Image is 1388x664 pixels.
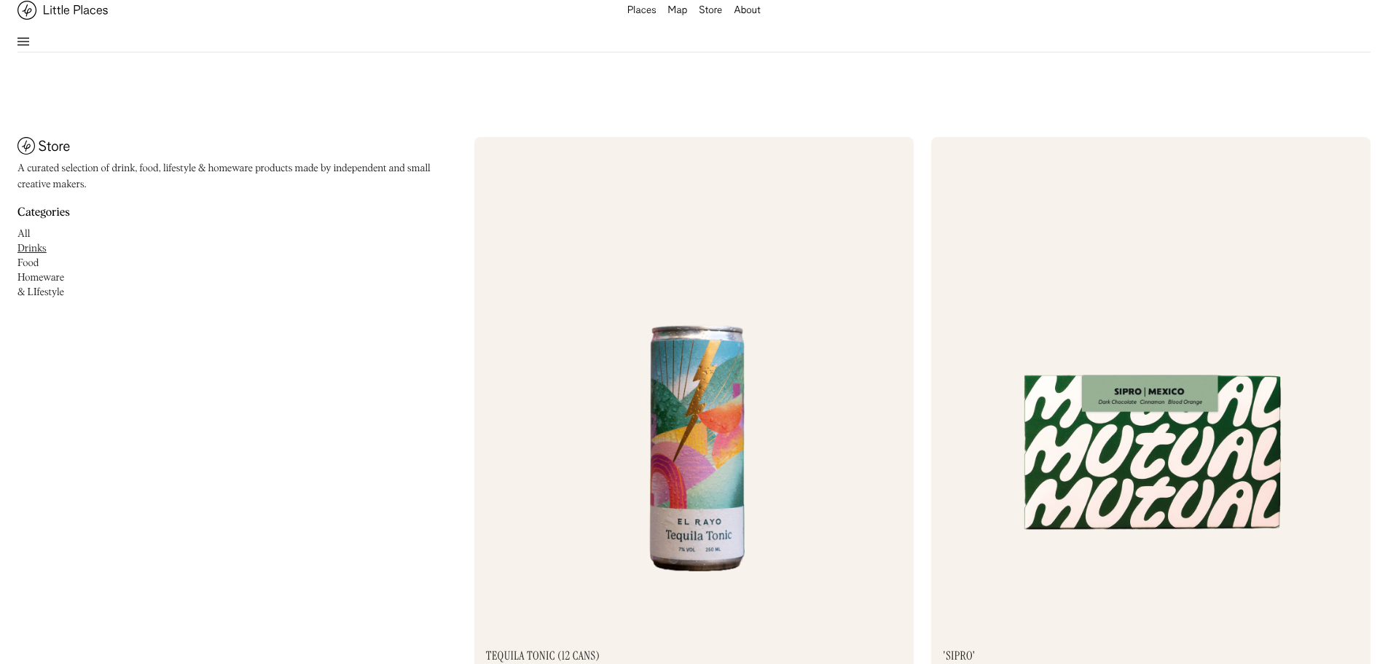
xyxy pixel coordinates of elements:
[17,160,457,193] p: A curated selection of drink, food, lifestyle & homeware products made by independent and small c...
[17,137,257,155] h1: Little Places Store
[699,6,722,16] div: Store
[943,650,976,662] h2: 'Sipro'
[17,206,70,220] h2: Categories
[17,229,30,239] a: All
[17,258,39,268] a: Food
[734,1,761,22] a: About
[486,650,600,662] h2: Tequila Tonic (12 cans)
[734,6,761,16] div: About
[17,243,47,254] a: Drinks
[474,137,914,613] img: 684bd0672f53f3bb2a769dc7_Tequila%20Tonic.png
[627,6,656,16] div: Places
[668,6,688,16] div: Map
[699,1,722,22] a: Store
[931,137,1371,613] img: 684bd0ca90ddb7c7381503db_Mutual.png
[627,1,656,22] a: Places
[668,1,688,22] a: Map
[17,273,64,297] a: Homeware & LIfestyle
